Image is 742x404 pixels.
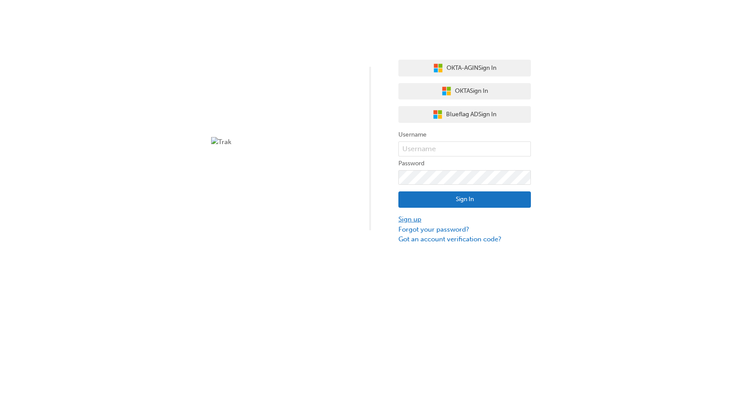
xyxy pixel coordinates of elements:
a: Forgot your password? [398,225,531,235]
label: Password [398,158,531,169]
span: OKTA Sign In [455,86,488,96]
button: OKTASign In [398,83,531,100]
a: Got an account verification code? [398,234,531,244]
label: Username [398,130,531,140]
input: Username [398,141,531,156]
a: Sign up [398,214,531,225]
img: Trak [211,137,344,147]
span: Blueflag AD Sign In [446,110,496,120]
button: Blueflag ADSign In [398,106,531,123]
button: OKTA-AGINSign In [398,60,531,76]
button: Sign In [398,191,531,208]
span: OKTA-AGIN Sign In [447,63,496,73]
